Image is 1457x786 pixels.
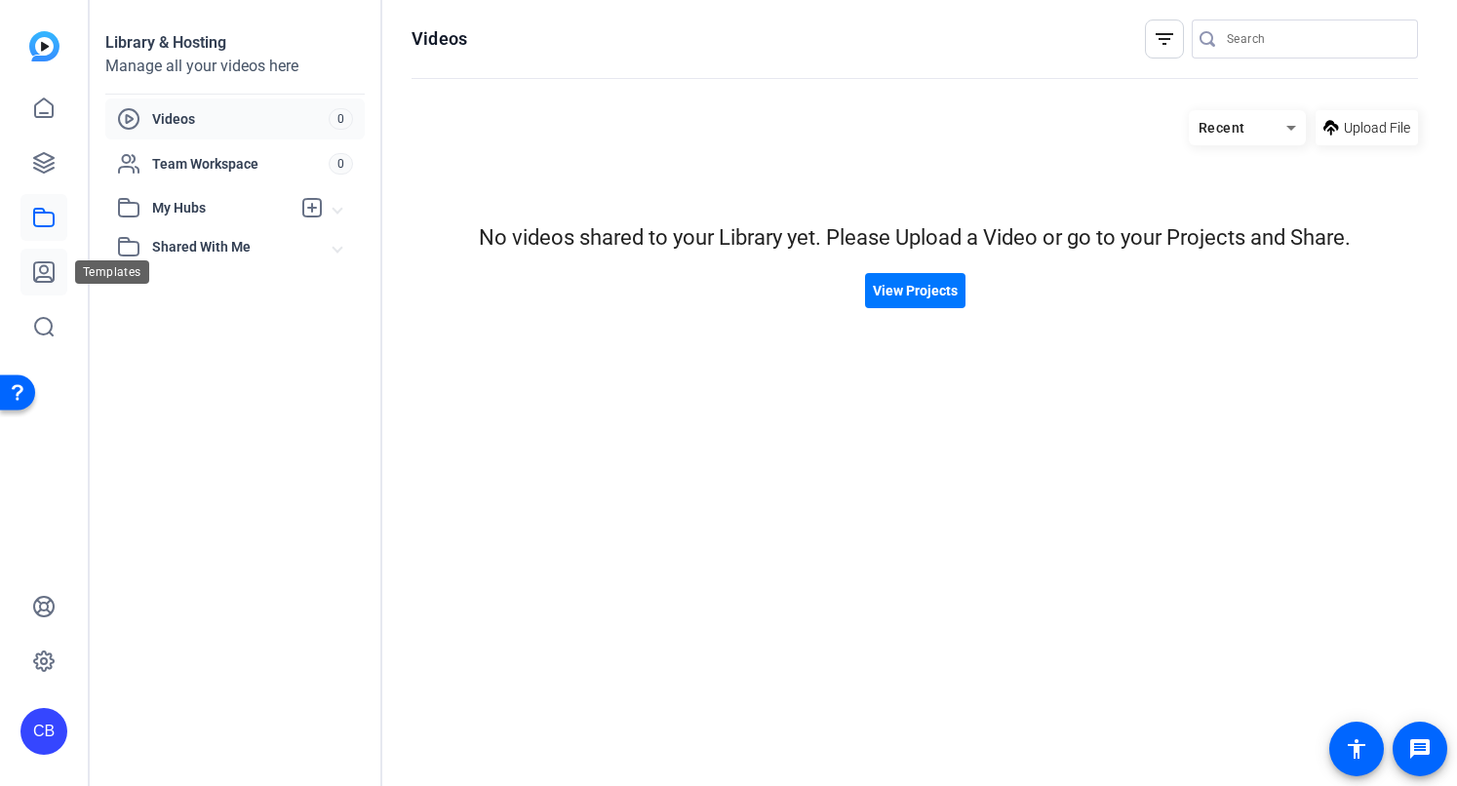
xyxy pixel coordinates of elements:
mat-icon: accessibility [1345,737,1368,761]
input: Search [1227,27,1402,51]
span: Team Workspace [152,154,329,174]
div: Manage all your videos here [105,55,365,78]
span: 0 [329,108,353,130]
span: 0 [329,153,353,175]
mat-icon: message [1408,737,1432,761]
mat-icon: filter_list [1153,27,1176,51]
mat-expansion-panel-header: Shared With Me [105,227,365,266]
mat-expansion-panel-header: My Hubs [105,188,365,227]
span: Shared With Me [152,237,334,257]
span: Recent [1199,120,1245,136]
span: View Projects [873,281,958,301]
span: Upload File [1344,118,1410,138]
button: View Projects [865,273,965,308]
div: Templates [75,260,149,284]
div: CB [20,708,67,755]
div: Library & Hosting [105,31,365,55]
div: No videos shared to your Library yet. Please Upload a Video or go to your Projects and Share. [412,221,1418,254]
span: My Hubs [152,198,291,218]
button: Upload File [1316,110,1418,145]
span: Videos [152,109,329,129]
img: blue-gradient.svg [29,31,59,61]
h1: Videos [412,27,467,51]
